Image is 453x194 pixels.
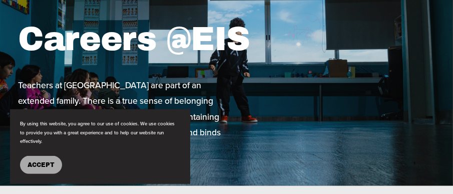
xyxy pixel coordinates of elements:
[10,109,190,184] section: Cookie banner
[28,161,55,168] span: Accept
[18,20,259,60] h1: Careers @EIS
[20,119,180,146] p: By using this website, you agree to our use of cookies. We use cookies to provide you with a grea...
[20,156,62,174] button: Accept
[18,77,224,156] p: Teachers at [GEOGRAPHIC_DATA] are part of an extended family. There is a true sense of belonging ...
